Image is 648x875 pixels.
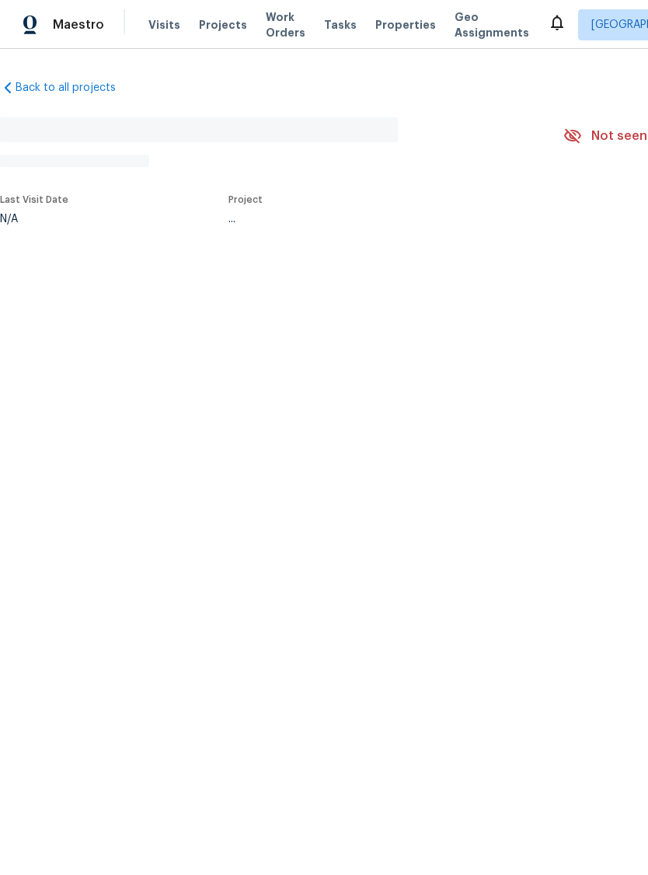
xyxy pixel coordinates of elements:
[199,17,247,33] span: Projects
[228,214,527,225] div: ...
[324,19,357,30] span: Tasks
[375,17,436,33] span: Properties
[228,195,263,204] span: Project
[266,9,305,40] span: Work Orders
[455,9,529,40] span: Geo Assignments
[53,17,104,33] span: Maestro
[148,17,180,33] span: Visits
